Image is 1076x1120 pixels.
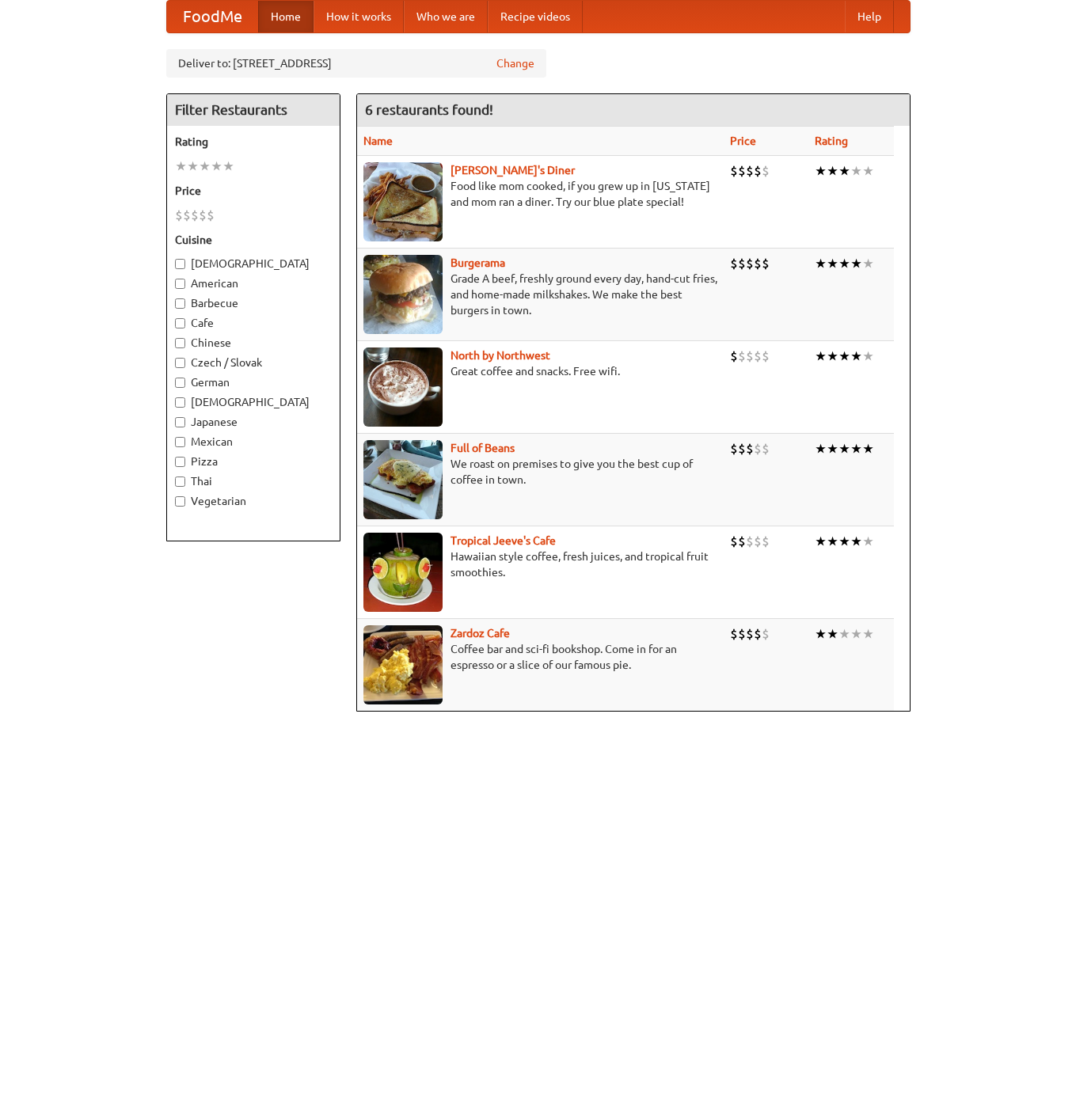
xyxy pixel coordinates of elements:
[451,164,575,177] a: [PERSON_NAME]'s Diner
[862,347,874,365] li: ★
[175,434,332,450] label: Mexican
[746,440,754,457] li: $
[363,255,443,334] img: burgerama.jpg
[191,207,199,224] li: $
[199,207,207,224] li: $
[730,135,756,147] a: Price
[754,255,762,272] li: $
[827,533,838,550] li: ★
[862,162,874,180] li: ★
[175,232,332,248] h5: Cuisine
[175,295,332,311] label: Barbecue
[738,162,746,180] li: $
[850,440,862,457] li: ★
[746,255,754,272] li: $
[175,454,332,469] label: Pizza
[175,256,332,271] label: [DEMOGRAPHIC_DATA]
[850,162,862,180] li: ★
[175,397,185,408] input: [DEMOGRAPHIC_DATA]
[762,533,770,550] li: $
[754,625,762,643] li: $
[738,625,746,643] li: $
[175,473,332,489] label: Thai
[175,496,185,507] input: Vegetarian
[175,437,185,447] input: Mexican
[175,318,185,328] input: Cafe
[363,271,717,318] p: Grade A beef, freshly ground every day, hand-cut fries, and home-made milkshakes. We make the bes...
[730,625,738,643] li: $
[496,55,534,71] a: Change
[827,347,838,365] li: ★
[175,335,332,351] label: Chinese
[850,533,862,550] li: ★
[827,255,838,272] li: ★
[815,162,827,180] li: ★
[762,440,770,457] li: $
[175,414,332,430] label: Japanese
[730,533,738,550] li: $
[451,256,505,269] a: Burgerama
[827,162,838,180] li: ★
[363,162,443,241] img: sallys.jpg
[175,374,332,390] label: German
[838,347,850,365] li: ★
[175,394,332,410] label: [DEMOGRAPHIC_DATA]
[314,1,404,32] a: How it works
[815,255,827,272] li: ★
[167,94,340,126] h4: Filter Restaurants
[862,440,874,457] li: ★
[451,349,550,362] a: North by Northwest
[363,625,443,704] img: zardoz.jpg
[175,158,187,175] li: ★
[175,134,332,150] h5: Rating
[175,358,185,368] input: Czech / Slovak
[738,533,746,550] li: $
[746,347,754,365] li: $
[838,255,850,272] li: ★
[838,533,850,550] li: ★
[258,1,314,32] a: Home
[815,625,827,643] li: ★
[451,627,510,640] b: Zardoz Cafe
[363,456,717,488] p: We roast on premises to give you the best cup of coffee in town.
[363,178,717,210] p: Food like mom cooked, if you grew up in [US_STATE] and mom ran a diner. Try our blue plate special!
[827,625,838,643] li: ★
[730,347,738,365] li: $
[222,158,234,175] li: ★
[838,625,850,643] li: ★
[363,363,717,379] p: Great coffee and snacks. Free wifi.
[363,347,443,427] img: north.jpg
[730,440,738,457] li: $
[738,255,746,272] li: $
[363,533,443,612] img: jeeves.jpg
[167,1,258,32] a: FoodMe
[746,533,754,550] li: $
[730,162,738,180] li: $
[862,533,874,550] li: ★
[762,162,770,180] li: $
[207,207,215,224] li: $
[815,347,827,365] li: ★
[451,534,556,547] a: Tropical Jeeve's Cafe
[175,378,185,388] input: German
[838,440,850,457] li: ★
[365,102,493,117] ng-pluralize: 6 restaurants found!
[862,625,874,643] li: ★
[175,457,185,467] input: Pizza
[850,347,862,365] li: ★
[199,158,211,175] li: ★
[754,347,762,365] li: $
[850,625,862,643] li: ★
[175,493,332,509] label: Vegetarian
[815,440,827,457] li: ★
[363,641,717,673] p: Coffee bar and sci-fi bookshop. Come in for an espresso or a slice of our famous pie.
[845,1,894,32] a: Help
[815,135,848,147] a: Rating
[488,1,583,32] a: Recipe videos
[175,355,332,370] label: Czech / Slovak
[451,442,515,454] a: Full of Beans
